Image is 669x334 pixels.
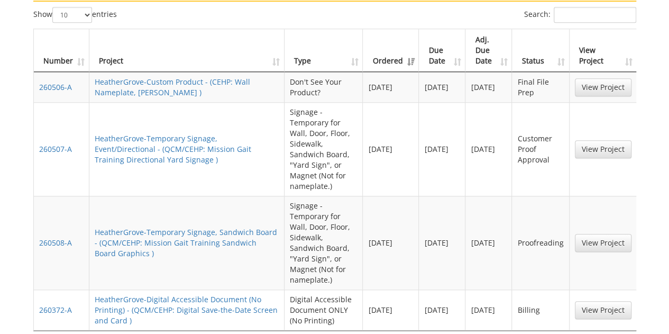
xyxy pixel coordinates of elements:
[512,290,569,330] td: Billing
[575,301,631,319] a: View Project
[512,196,569,290] td: Proofreading
[285,72,363,102] td: Don't See Your Product?
[95,133,251,165] a: HeatherGrove-Temporary Signage, Event/Directional - (QCM/CEHP: Mission Gait Training Directional ...
[575,140,631,158] a: View Project
[89,29,285,72] th: Project: activate to sort column ascending
[465,72,512,102] td: [DATE]
[285,102,363,196] td: Signage - Temporary for Wall, Door, Floor, Sidewalk, Sandwich Board, "Yard Sign", or Magnet (Not ...
[575,234,631,252] a: View Project
[34,29,89,72] th: Number: activate to sort column ascending
[512,102,569,196] td: Customer Proof Approval
[575,78,631,96] a: View Project
[465,29,512,72] th: Adj. Due Date: activate to sort column ascending
[419,29,465,72] th: Due Date: activate to sort column ascending
[465,196,512,290] td: [DATE]
[39,305,72,315] a: 260372-A
[524,7,636,23] label: Search:
[419,196,465,290] td: [DATE]
[95,294,278,326] a: HeatherGrove-Digital Accessible Document (No Printing) - (QCM/CEHP: Digital Save-the-Date Screen ...
[285,290,363,330] td: Digital Accessible Document ONLY (No Printing)
[512,72,569,102] td: Final File Prep
[419,102,465,196] td: [DATE]
[363,196,419,290] td: [DATE]
[52,7,92,23] select: Showentries
[465,102,512,196] td: [DATE]
[363,29,419,72] th: Ordered: activate to sort column ascending
[95,227,277,258] a: HeatherGrove-Temporary Signage, Sandwich Board - (QCM/CEHP: Mission Gait Training Sandwich Board ...
[363,102,419,196] td: [DATE]
[465,290,512,330] td: [DATE]
[363,290,419,330] td: [DATE]
[419,290,465,330] td: [DATE]
[33,7,117,23] label: Show entries
[419,72,465,102] td: [DATE]
[39,82,72,92] a: 260506-A
[39,144,72,154] a: 260507-A
[95,77,250,97] a: HeatherGrove-Custom Product - (CEHP: Wall Nameplate, [PERSON_NAME] )
[39,238,72,248] a: 260508-A
[512,29,569,72] th: Status: activate to sort column ascending
[554,7,636,23] input: Search:
[285,29,363,72] th: Type: activate to sort column ascending
[363,72,419,102] td: [DATE]
[285,196,363,290] td: Signage - Temporary for Wall, Door, Floor, Sidewalk, Sandwich Board, "Yard Sign", or Magnet (Not ...
[570,29,637,72] th: View Project: activate to sort column ascending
